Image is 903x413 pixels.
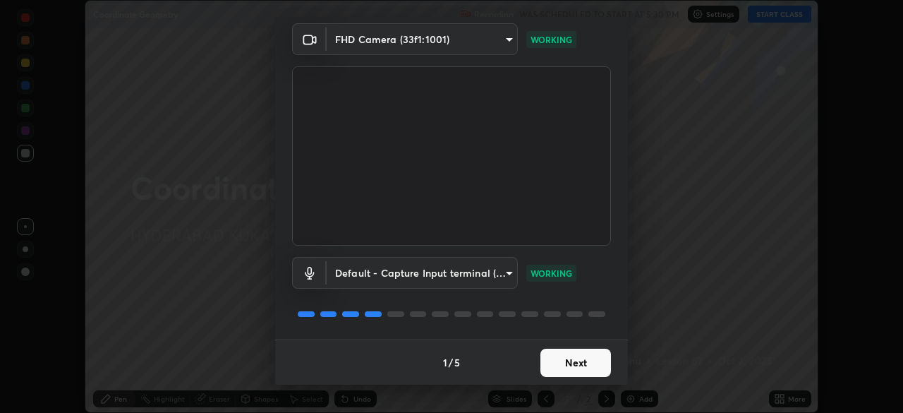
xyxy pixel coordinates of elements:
button: Next [540,349,611,377]
p: WORKING [531,267,572,280]
div: FHD Camera (33f1:1001) [327,23,518,55]
p: WORKING [531,33,572,46]
h4: 1 [443,355,447,370]
div: FHD Camera (33f1:1001) [327,257,518,289]
h4: 5 [454,355,460,370]
h4: / [449,355,453,370]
